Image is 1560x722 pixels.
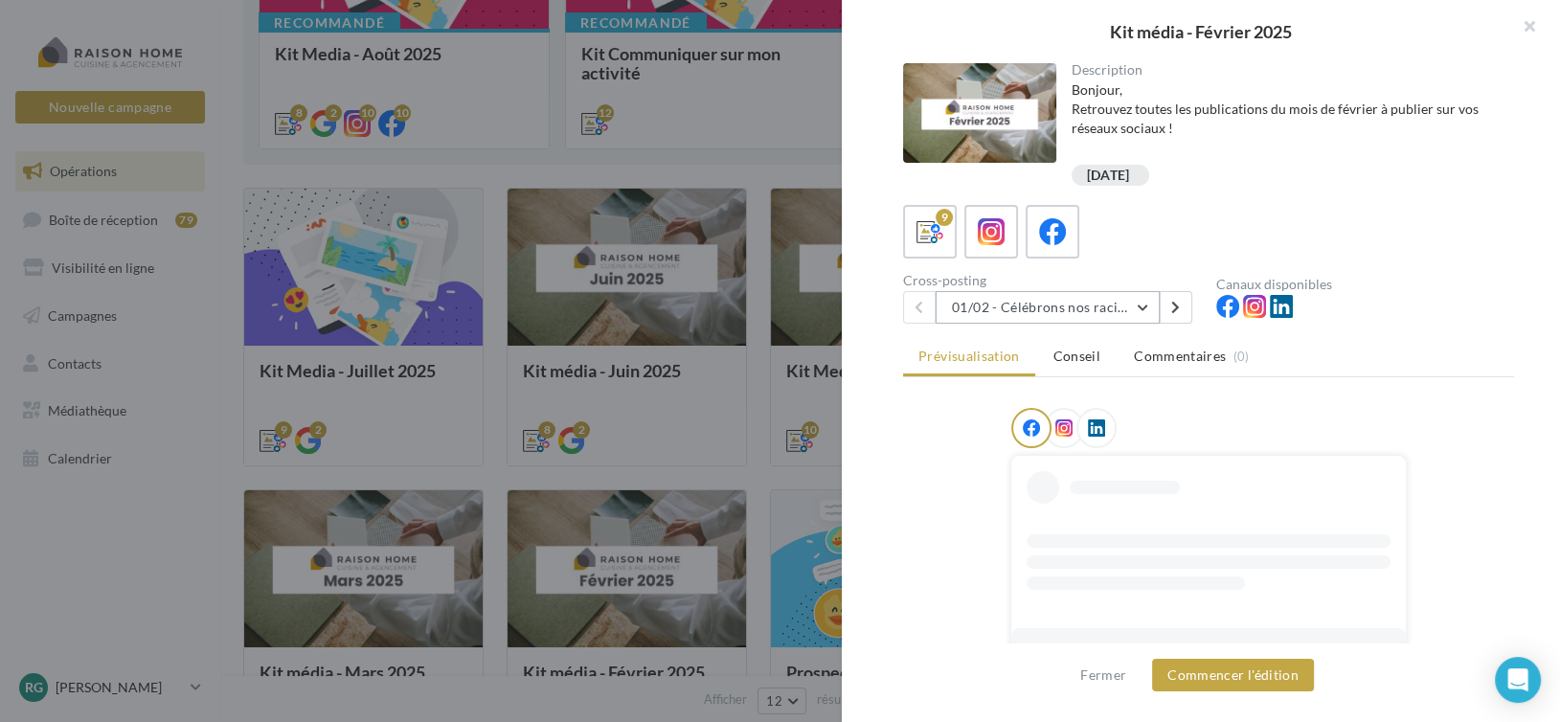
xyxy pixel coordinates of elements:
[1495,657,1541,703] div: Open Intercom Messenger
[1072,63,1500,77] div: Description
[1073,664,1134,687] button: Fermer
[936,291,1160,324] button: 01/02 - Célébrons nos racines bretonnes
[1233,349,1250,364] span: (0)
[1087,169,1130,183] div: [DATE]
[1053,348,1100,364] span: Conseil
[1134,347,1226,366] span: Commentaires
[1152,659,1314,691] button: Commencer l'édition
[1216,278,1514,291] div: Canaux disponibles
[936,209,953,226] div: 9
[872,23,1529,40] div: Kit média - Février 2025
[903,274,1201,287] div: Cross-posting
[1072,80,1500,157] div: Bonjour, Retrouvez toutes les publications du mois de février à publier sur vos réseaux sociaux !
